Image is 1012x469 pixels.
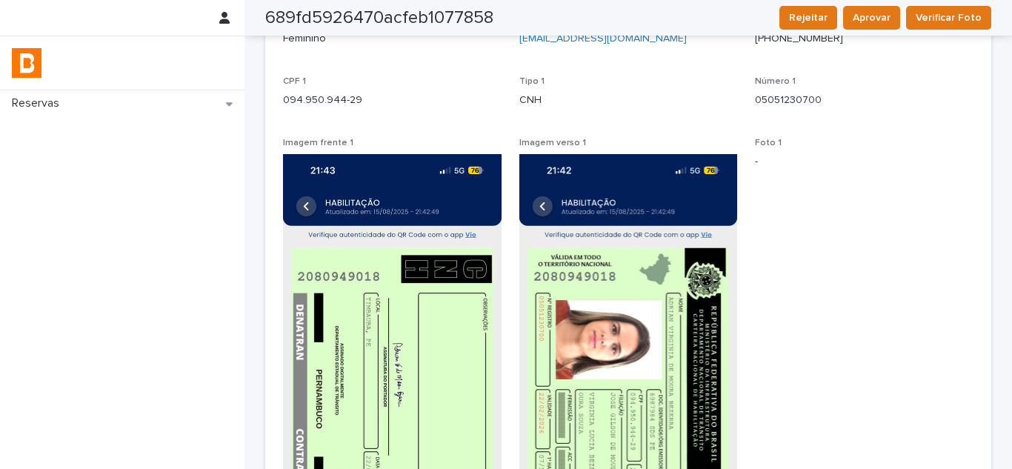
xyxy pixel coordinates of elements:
[519,33,687,44] a: [EMAIL_ADDRESS][DOMAIN_NAME]
[283,31,502,47] p: Feminino
[519,139,586,147] span: Imagem verso 1
[12,48,41,78] img: zVaNuJHRTjyIjT5M9Xd5
[755,33,843,44] a: [PHONE_NUMBER]
[779,6,837,30] button: Rejeitar
[755,139,782,147] span: Foto 1
[906,6,991,30] button: Verificar Foto
[755,77,796,86] span: Número 1
[755,154,973,170] p: -
[853,10,891,25] span: Aprovar
[283,93,502,108] p: 094.950.944-29
[519,93,738,108] p: CNH
[283,77,306,86] span: CPF 1
[843,6,900,30] button: Aprovar
[519,77,545,86] span: Tipo 1
[6,96,71,110] p: Reservas
[755,93,973,108] p: 05051230700
[789,10,828,25] span: Rejeitar
[283,139,353,147] span: Imagem frente 1
[916,10,982,25] span: Verificar Foto
[265,7,493,29] h2: 689fd5926470acfeb1077858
